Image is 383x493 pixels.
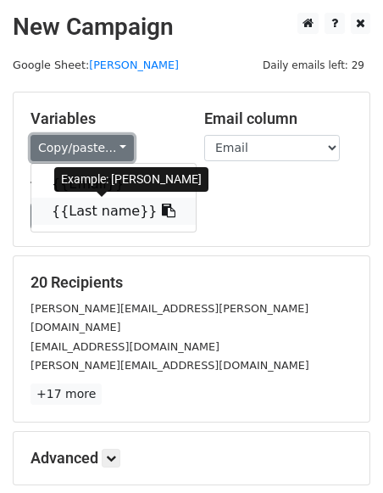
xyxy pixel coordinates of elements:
a: {{Last name}} [31,198,196,225]
div: Example: [PERSON_NAME] [54,167,208,192]
h5: Email column [204,109,352,128]
h5: 20 Recipients [31,273,352,292]
h5: Variables [31,109,179,128]
a: Daily emails left: 29 [257,59,370,71]
small: [PERSON_NAME][EMAIL_ADDRESS][PERSON_NAME][DOMAIN_NAME] [31,302,308,334]
small: Google Sheet: [13,59,179,71]
a: Copy/paste... [31,135,134,161]
a: [PERSON_NAME] [89,59,179,71]
span: Daily emails left: 29 [257,56,370,75]
a: {{Email}} [31,171,196,198]
div: 聊天小组件 [298,412,383,493]
h5: Advanced [31,449,352,468]
a: +17 more [31,384,102,405]
small: [PERSON_NAME][EMAIL_ADDRESS][DOMAIN_NAME] [31,359,309,372]
iframe: Chat Widget [298,412,383,493]
small: [EMAIL_ADDRESS][DOMAIN_NAME] [31,340,219,353]
h2: New Campaign [13,13,370,42]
